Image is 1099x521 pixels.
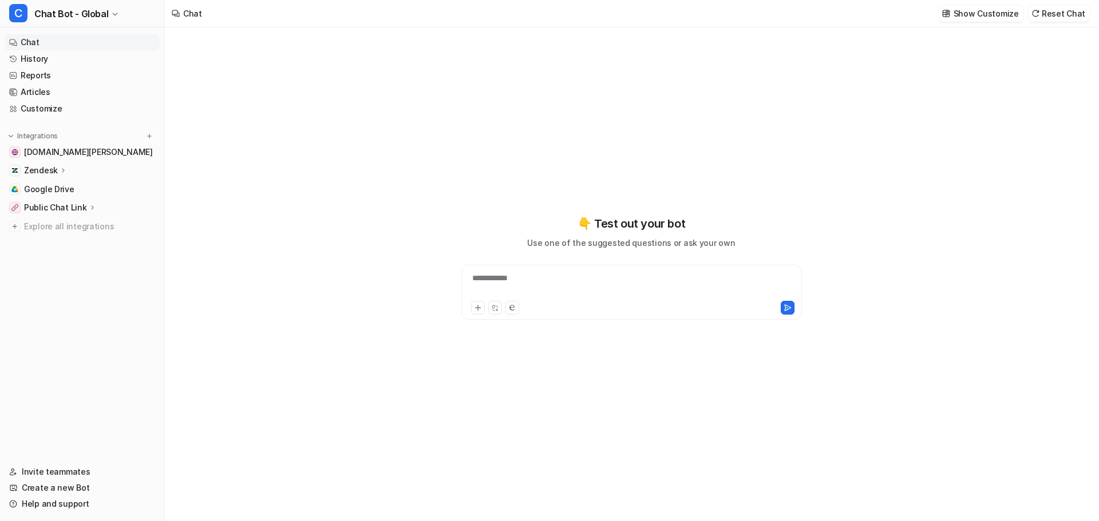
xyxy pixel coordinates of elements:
[1031,9,1039,18] img: reset
[34,6,108,22] span: Chat Bot - Global
[183,7,202,19] div: Chat
[5,181,160,197] a: Google DriveGoogle Drive
[942,9,950,18] img: customize
[5,84,160,100] a: Articles
[5,67,160,83] a: Reports
[5,218,160,234] a: Explore all integrations
[24,202,87,213] p: Public Chat Link
[5,144,160,160] a: price-agg-sandy.vercel.app[DOMAIN_NAME][PERSON_NAME]
[9,4,27,22] span: C
[24,165,58,176] p: Zendesk
[5,34,160,50] a: Chat
[17,132,58,141] p: Integrations
[145,132,153,140] img: menu_add.svg
[11,204,18,211] img: Public Chat Link
[24,146,153,158] span: [DOMAIN_NAME][PERSON_NAME]
[5,464,160,480] a: Invite teammates
[939,5,1023,22] button: Show Customize
[954,7,1019,19] p: Show Customize
[11,149,18,156] img: price-agg-sandy.vercel.app
[11,167,18,174] img: Zendesk
[11,186,18,193] img: Google Drive
[578,215,685,232] p: 👇 Test out your bot
[7,132,15,140] img: expand menu
[5,51,160,67] a: History
[527,237,735,249] p: Use one of the suggested questions or ask your own
[24,217,155,236] span: Explore all integrations
[5,496,160,512] a: Help and support
[9,221,21,232] img: explore all integrations
[5,480,160,496] a: Create a new Bot
[5,101,160,117] a: Customize
[1028,5,1090,22] button: Reset Chat
[5,130,61,142] button: Integrations
[24,184,74,195] span: Google Drive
